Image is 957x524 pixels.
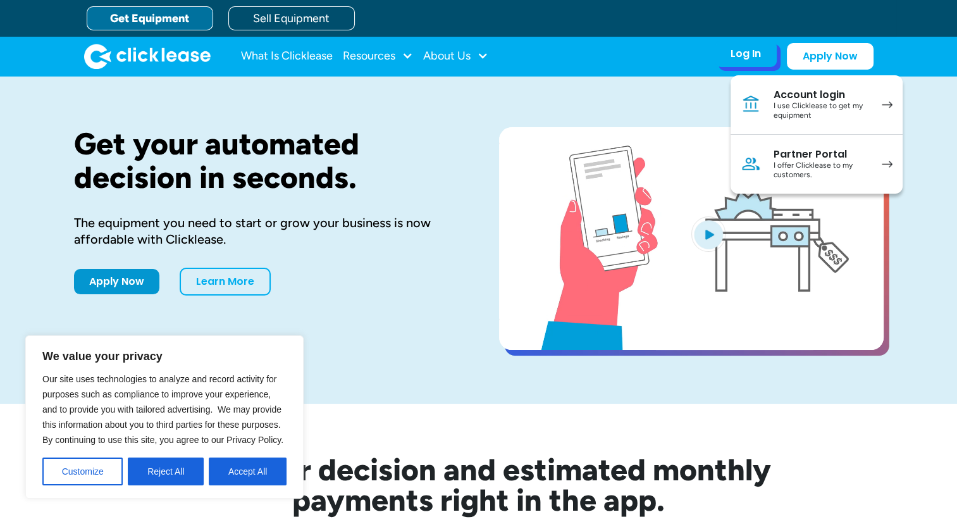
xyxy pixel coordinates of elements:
[180,268,271,296] a: Learn More
[343,44,413,69] div: Resources
[25,335,304,499] div: We value your privacy
[499,127,884,350] a: open lightbox
[74,127,459,194] h1: Get your automated decision in seconds.
[42,374,283,445] span: Our site uses technologies to analyze and record activity for purposes such as compliance to impr...
[731,75,903,135] a: Account loginI use Clicklease to get my equipment
[787,43,874,70] a: Apply Now
[228,6,355,30] a: Sell Equipment
[774,161,869,180] div: I offer Clicklease to my customers.
[774,89,869,101] div: Account login
[42,349,287,364] p: We value your privacy
[423,44,488,69] div: About Us
[241,44,333,69] a: What Is Clicklease
[774,148,869,161] div: Partner Portal
[209,458,287,485] button: Accept All
[84,44,211,69] img: Clicklease logo
[84,44,211,69] a: home
[731,47,761,60] div: Log In
[42,458,123,485] button: Customize
[731,135,903,194] a: Partner PortalI offer Clicklease to my customers.
[741,94,761,115] img: Bank icon
[731,75,903,194] nav: Log In
[125,454,833,515] h2: See your decision and estimated monthly payments right in the app.
[741,154,761,174] img: Person icon
[882,161,892,168] img: arrow
[882,101,892,108] img: arrow
[691,216,725,252] img: Blue play button logo on a light blue circular background
[87,6,213,30] a: Get Equipment
[74,215,459,247] div: The equipment you need to start or grow your business is now affordable with Clicklease.
[128,458,204,485] button: Reject All
[774,101,869,121] div: I use Clicklease to get my equipment
[74,269,159,294] a: Apply Now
